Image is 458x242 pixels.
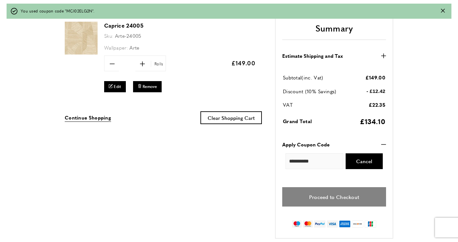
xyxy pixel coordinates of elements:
[327,220,338,228] img: visa
[151,61,165,67] span: Rolls
[21,8,94,14] span: You used coupon code "MCI02ELG2N".
[365,220,376,228] img: jcb
[65,22,98,55] img: Caprice 24005
[292,220,302,228] img: maestro
[104,32,113,39] span: Sku:
[200,111,262,124] button: Clear Shopping Cart
[369,101,385,108] span: £22.35
[104,44,128,51] span: Wallpaper:
[352,87,385,100] td: - £12.42
[282,22,386,40] h2: Summary
[282,52,343,60] strong: Estimate Shipping and Tax
[282,141,386,148] button: Apply Coupon Code
[104,81,126,92] a: Edit Caprice 24005
[133,81,162,92] button: Remove Caprice 24005
[129,44,139,51] span: Arte
[314,220,326,228] img: paypal
[283,87,352,100] td: Discount (10% Savings)
[365,74,385,81] span: £149.00
[339,220,351,228] img: american-express
[283,74,302,81] span: Subtotal
[352,220,363,228] img: discover
[65,114,111,121] span: Continue Shopping
[282,187,386,207] a: Proceed to Checkout
[302,74,323,81] span: (inc. Vat)
[231,59,255,67] span: £149.00
[115,32,141,39] span: Arte-24005
[283,118,312,124] span: Grand Total
[360,116,385,126] span: £134.10
[104,22,144,29] a: Caprice 24005
[114,84,121,89] span: Edit
[143,84,157,89] span: Remove
[282,141,330,148] strong: Apply Coupon Code
[303,220,312,228] img: mastercard
[65,114,111,122] a: Continue Shopping
[441,8,445,14] button: Close message
[282,52,386,60] button: Estimate Shipping and Tax
[65,50,98,55] a: Caprice 24005
[346,153,383,169] button: Cancel
[283,101,293,108] span: VAT
[208,114,255,121] span: Clear Shopping Cart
